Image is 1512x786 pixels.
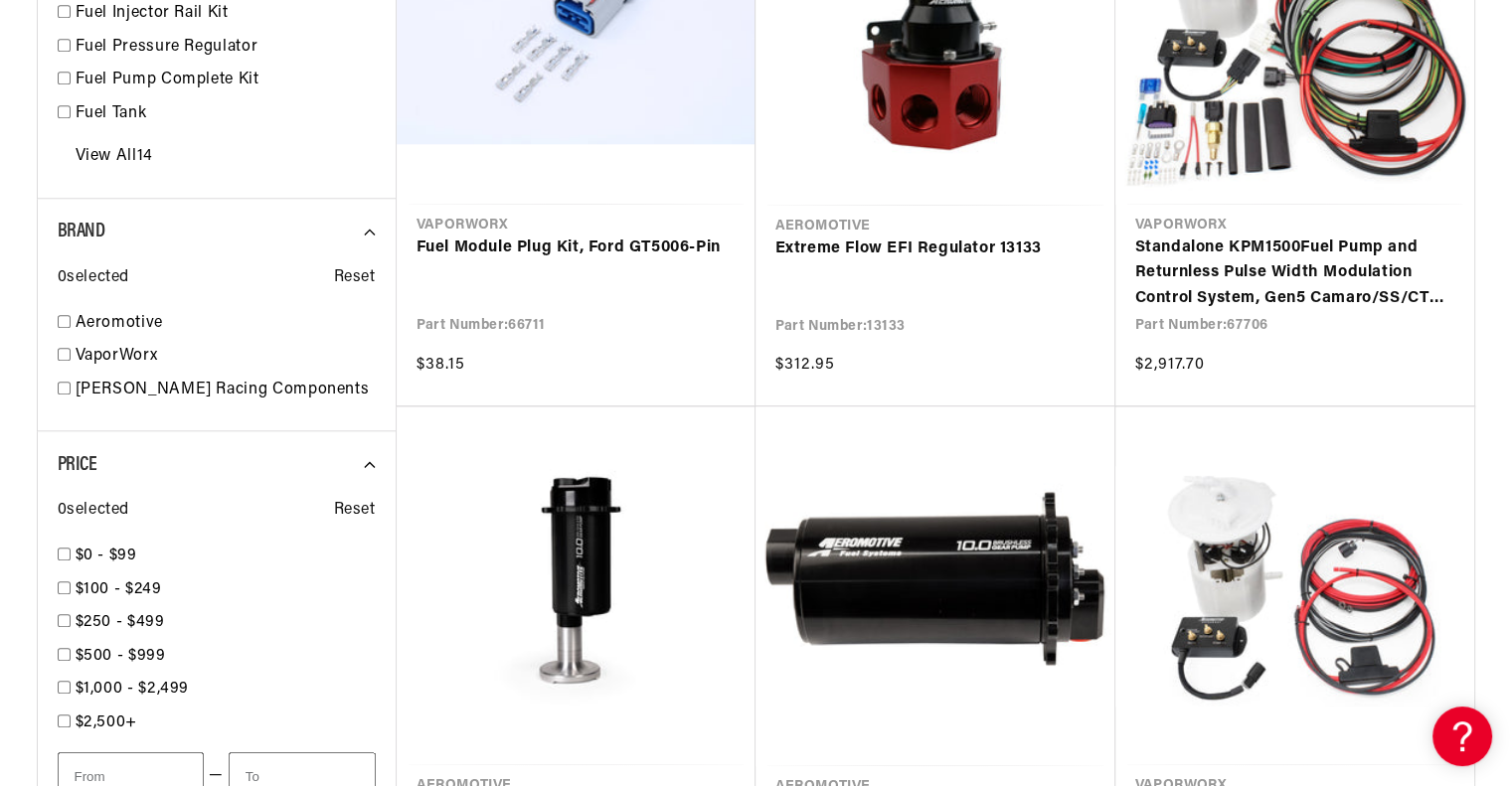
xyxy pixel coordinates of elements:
[76,144,153,170] a: View All 14
[58,455,97,475] span: Price
[76,68,376,93] a: Fuel Pump Complete Kit
[1135,236,1454,312] a: Standalone KPM1500Fuel Pump and Returnless Pulse Width Modulation Control System, Gen5 Camaro/SS/...
[76,311,376,337] a: Aeromotive
[76,35,376,61] a: Fuel Pressure Regulator
[76,681,190,697] span: $1,000 - $2,499
[76,581,162,597] span: $100 - $249
[76,378,376,403] a: [PERSON_NAME] Racing Components
[76,1,376,27] a: Fuel Injector Rail Kit
[58,222,105,241] span: Brand
[334,265,376,291] span: Reset
[775,236,1095,262] a: Extreme Flow EFI Regulator 13133
[76,548,137,563] span: $0 - $99
[76,101,376,127] a: Fuel Tank
[76,344,376,370] a: VaporWorx
[76,614,165,630] span: $250 - $499
[58,265,129,291] span: 0 selected
[76,648,166,664] span: $500 - $999
[334,498,376,524] span: Reset
[76,714,137,730] span: $2,500+
[58,498,129,524] span: 0 selected
[417,236,736,261] a: Fuel Module Plug Kit, Ford GT5006-Pin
